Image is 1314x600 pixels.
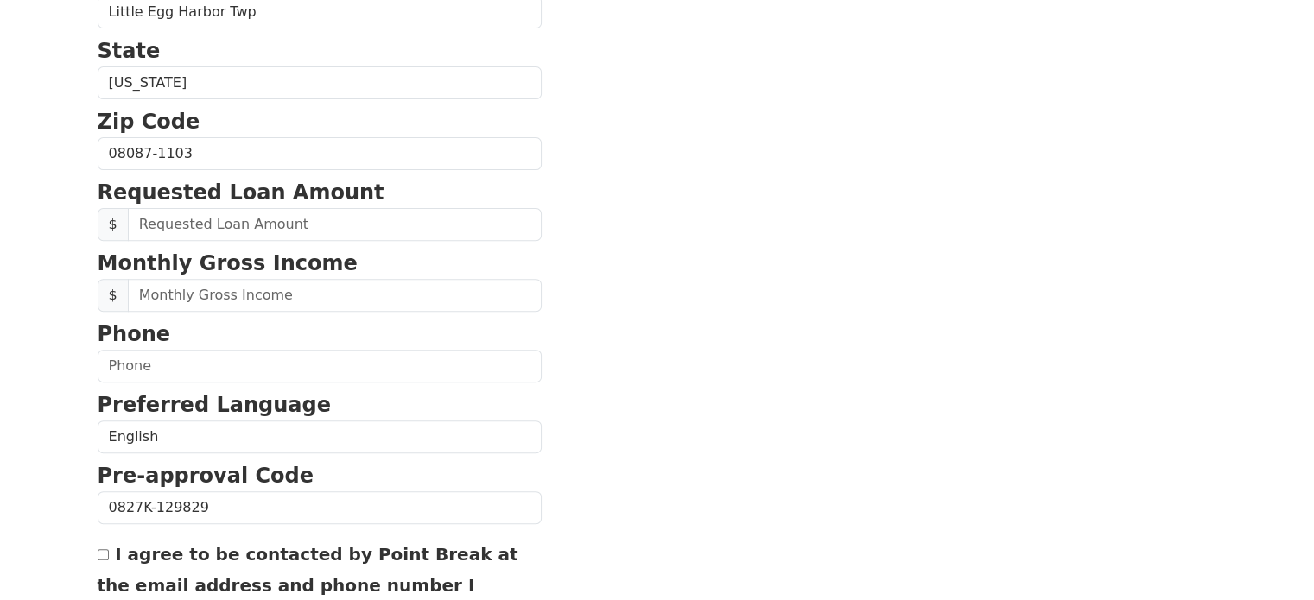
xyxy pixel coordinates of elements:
[98,279,129,312] span: $
[98,208,129,241] span: $
[98,322,171,346] strong: Phone
[128,208,542,241] input: Requested Loan Amount
[98,110,200,134] strong: Zip Code
[98,180,384,205] strong: Requested Loan Amount
[98,39,161,63] strong: State
[98,464,314,488] strong: Pre-approval Code
[98,137,542,170] input: Zip Code
[98,248,542,279] p: Monthly Gross Income
[98,350,542,382] input: Phone
[98,491,542,524] input: Pre-approval Code
[128,279,542,312] input: Monthly Gross Income
[98,393,331,417] strong: Preferred Language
